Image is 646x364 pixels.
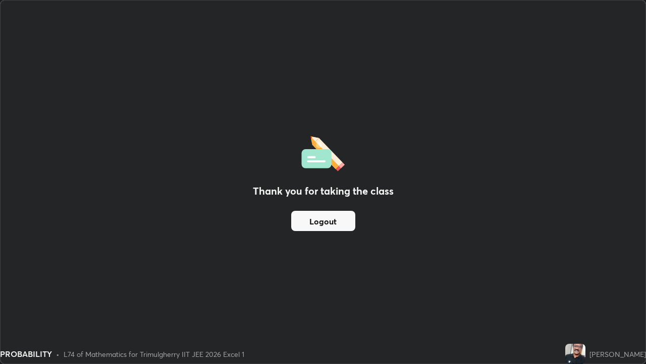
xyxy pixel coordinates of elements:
div: • [56,349,60,359]
img: 020e023223db44b3b855fec2c82464f0.jpg [565,344,585,364]
div: [PERSON_NAME] [589,349,646,359]
button: Logout [291,211,355,231]
div: L74 of Mathematics for Trimulgherry IIT JEE 2026 Excel 1 [64,349,244,359]
img: offlineFeedback.1438e8b3.svg [301,133,345,171]
h2: Thank you for taking the class [253,184,394,199]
